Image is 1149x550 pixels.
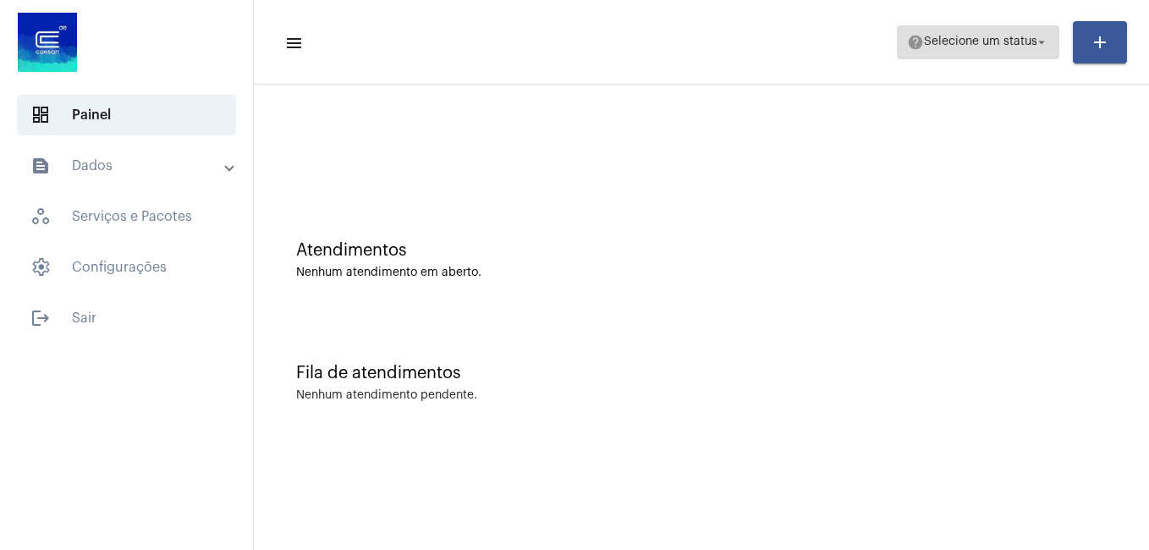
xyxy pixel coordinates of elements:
mat-expansion-panel-header: sidenav iconDados [10,146,253,186]
img: d4669ae0-8c07-2337-4f67-34b0df7f5ae4.jpeg [14,8,81,76]
mat-icon: add [1090,32,1110,52]
div: Fila de atendimentos [296,364,1107,382]
span: Sair [17,298,236,338]
span: Configurações [17,247,236,288]
mat-icon: sidenav icon [30,156,51,176]
div: Atendimentos [296,241,1107,260]
span: Painel [17,95,236,135]
div: Nenhum atendimento pendente. [296,389,477,402]
span: Serviços e Pacotes [17,196,236,237]
span: sidenav icon [30,206,51,227]
div: Nenhum atendimento em aberto. [296,267,1107,279]
mat-icon: arrow_drop_down [1034,35,1049,50]
span: Selecione um status [924,36,1037,48]
span: sidenav icon [30,105,51,125]
button: Selecione um status [897,25,1059,59]
mat-icon: sidenav icon [30,308,51,328]
span: sidenav icon [30,257,51,278]
mat-icon: help [907,34,924,51]
mat-icon: sidenav icon [284,33,301,53]
mat-panel-title: Dados [30,156,226,176]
